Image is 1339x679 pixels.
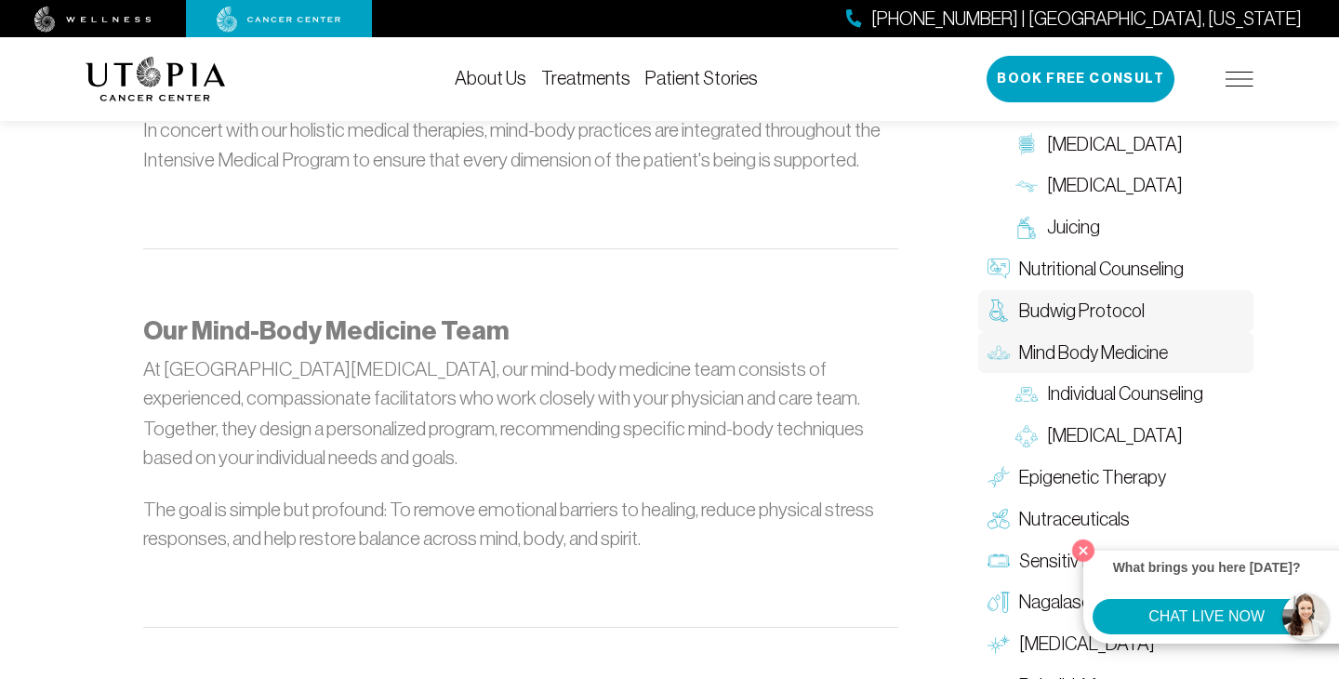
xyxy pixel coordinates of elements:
span: Epigenetic Therapy [1019,464,1166,491]
img: cancer center [217,7,341,33]
strong: Our Mind-Body Medicine Team [143,315,510,346]
button: Close [1067,535,1099,566]
span: Nagalase [MEDICAL_DATA] [1019,590,1229,617]
img: Colon Therapy [1015,133,1038,155]
span: Mind Body Medicine [1019,339,1168,366]
img: Nagalase Blood Test [988,592,1010,614]
button: Book Free Consult [987,56,1174,102]
span: Individual Counseling [1047,381,1203,408]
img: Nutritional Counseling [988,259,1010,281]
span: [MEDICAL_DATA] [1019,632,1155,659]
p: At [GEOGRAPHIC_DATA][MEDICAL_DATA], our mind-body medicine team consists of experienced, compassi... [143,354,898,473]
span: [MEDICAL_DATA] [1047,131,1183,158]
a: Nagalase [MEDICAL_DATA] [978,582,1253,624]
span: Nutraceuticals [1019,506,1130,533]
img: Hyperthermia [988,633,1010,656]
a: [PHONE_NUMBER] | [GEOGRAPHIC_DATA], [US_STATE] [846,6,1302,33]
span: [PHONE_NUMBER] | [GEOGRAPHIC_DATA], [US_STATE] [871,6,1302,33]
p: The goal is simple but profound: To remove emotional barriers to healing, reduce physical stress ... [143,495,898,553]
img: Budwig Protocol [988,300,1010,323]
a: Juicing [1006,207,1253,249]
img: Epigenetic Therapy [988,467,1010,489]
img: Individual Counseling [1015,383,1038,406]
a: Treatments [541,68,630,88]
strong: What brings you here [DATE]? [1113,560,1301,575]
a: Mind Body Medicine [978,332,1253,374]
span: Juicing [1047,215,1100,242]
img: icon-hamburger [1226,72,1253,87]
a: [MEDICAL_DATA] [978,624,1253,666]
a: [MEDICAL_DATA] [1006,416,1253,458]
img: Sensitiv Imago [988,550,1010,572]
a: Nutraceuticals [978,499,1253,540]
a: Individual Counseling [1006,374,1253,416]
img: Lymphatic Massage [1015,175,1038,197]
a: Nutritional Counseling [978,248,1253,290]
a: [MEDICAL_DATA] [1006,166,1253,207]
a: Budwig Protocol [978,290,1253,332]
p: In concert with our holistic medical therapies, mind-body practices are integrated throughout the... [143,115,898,174]
a: About Us [455,68,526,88]
a: Sensitiv Imago [978,540,1253,582]
img: Nutraceuticals [988,509,1010,531]
a: [MEDICAL_DATA] [1006,124,1253,166]
a: Patient Stories [645,68,758,88]
span: Budwig Protocol [1019,298,1145,325]
img: Group Therapy [1015,425,1038,447]
span: Nutritional Counseling [1019,256,1184,283]
span: Sensitiv Imago [1019,548,1129,575]
span: [MEDICAL_DATA] [1047,423,1183,450]
img: wellness [34,7,152,33]
img: logo [86,57,226,101]
button: CHAT LIVE NOW [1093,599,1320,634]
img: Juicing [1015,217,1038,239]
span: [MEDICAL_DATA] [1047,173,1183,200]
a: Epigenetic Therapy [978,457,1253,499]
img: Mind Body Medicine [988,341,1010,364]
